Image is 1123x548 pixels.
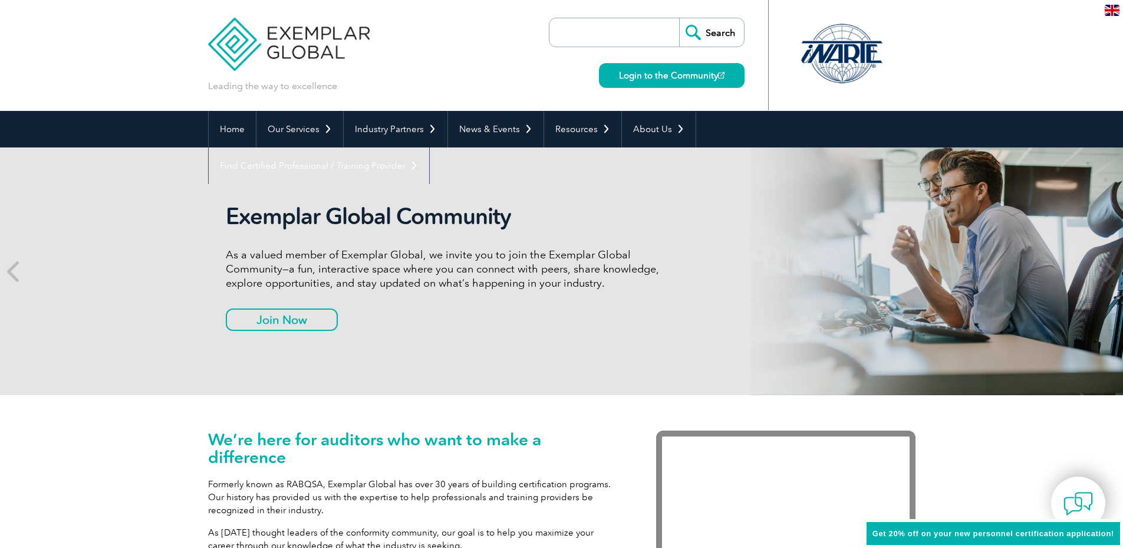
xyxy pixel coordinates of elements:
p: As a valued member of Exemplar Global, we invite you to join the Exemplar Global Community—a fun,... [226,248,668,290]
img: en [1105,5,1119,16]
a: Home [209,111,256,147]
a: News & Events [448,111,544,147]
a: About Us [622,111,696,147]
a: Join Now [226,309,338,331]
img: contact-chat.png [1063,489,1093,519]
img: open_square.png [718,72,724,78]
a: Login to the Community [599,63,745,88]
p: Formerly known as RABQSA, Exemplar Global has over 30 years of building certification programs. O... [208,478,621,517]
a: Find Certified Professional / Training Provider [209,147,429,184]
a: Our Services [256,111,343,147]
a: Industry Partners [344,111,447,147]
h1: We’re here for auditors who want to make a difference [208,431,621,466]
h2: Exemplar Global Community [226,203,668,230]
input: Search [679,18,744,47]
a: Resources [544,111,621,147]
p: Leading the way to excellence [208,80,337,93]
span: Get 20% off on your new personnel certification application! [872,529,1114,538]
